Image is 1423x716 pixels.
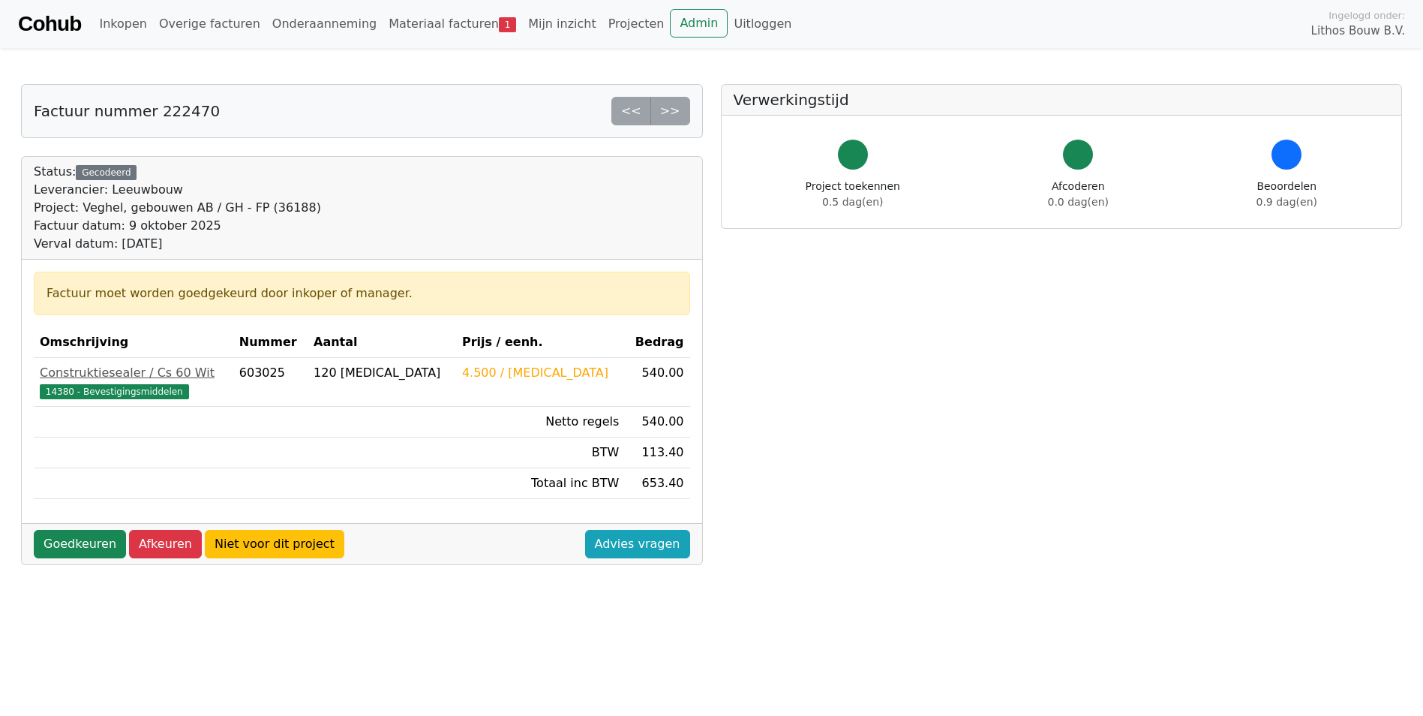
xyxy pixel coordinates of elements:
[822,196,883,208] span: 0.5 dag(en)
[1048,196,1109,208] span: 0.0 dag(en)
[76,165,137,180] div: Gecodeerd
[456,438,625,468] td: BTW
[670,9,728,38] a: Admin
[625,468,689,499] td: 653.40
[93,9,152,39] a: Inkopen
[314,364,450,382] div: 120 [MEDICAL_DATA]
[728,9,797,39] a: Uitloggen
[34,217,321,235] div: Factuur datum: 9 oktober 2025
[308,327,456,358] th: Aantal
[233,358,308,407] td: 603025
[34,181,321,199] div: Leverancier: Leeuwbouw
[34,530,126,558] a: Goedkeuren
[522,9,602,39] a: Mijn inzicht
[47,284,677,302] div: Factuur moet worden goedgekeurd door inkoper of manager.
[383,9,522,39] a: Materiaal facturen1
[806,179,900,210] div: Project toekennen
[34,235,321,253] div: Verval datum: [DATE]
[153,9,266,39] a: Overige facturen
[40,364,227,382] div: Construktiesealer / Cs 60 Wit
[34,102,220,120] h5: Factuur nummer 222470
[499,17,516,32] span: 1
[602,9,671,39] a: Projecten
[1311,23,1405,40] span: Lithos Bouw B.V.
[40,364,227,400] a: Construktiesealer / Cs 60 Wit14380 - Bevestigingsmiddelen
[462,364,619,382] div: 4.500 / [MEDICAL_DATA]
[734,91,1390,109] h5: Verwerkingstijd
[205,530,344,558] a: Niet voor dit project
[1256,196,1317,208] span: 0.9 dag(en)
[456,327,625,358] th: Prijs / eenh.
[585,530,690,558] a: Advies vragen
[1048,179,1109,210] div: Afcoderen
[34,199,321,217] div: Project: Veghel, gebouwen AB / GH - FP (36188)
[233,327,308,358] th: Nummer
[129,530,202,558] a: Afkeuren
[625,358,689,407] td: 540.00
[456,407,625,438] td: Netto regels
[34,163,321,253] div: Status:
[34,327,233,358] th: Omschrijving
[1328,8,1405,23] span: Ingelogd onder:
[18,6,81,42] a: Cohub
[266,9,383,39] a: Onderaanneming
[40,384,189,399] span: 14380 - Bevestigingsmiddelen
[1256,179,1317,210] div: Beoordelen
[625,407,689,438] td: 540.00
[456,468,625,499] td: Totaal inc BTW
[625,327,689,358] th: Bedrag
[625,438,689,468] td: 113.40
